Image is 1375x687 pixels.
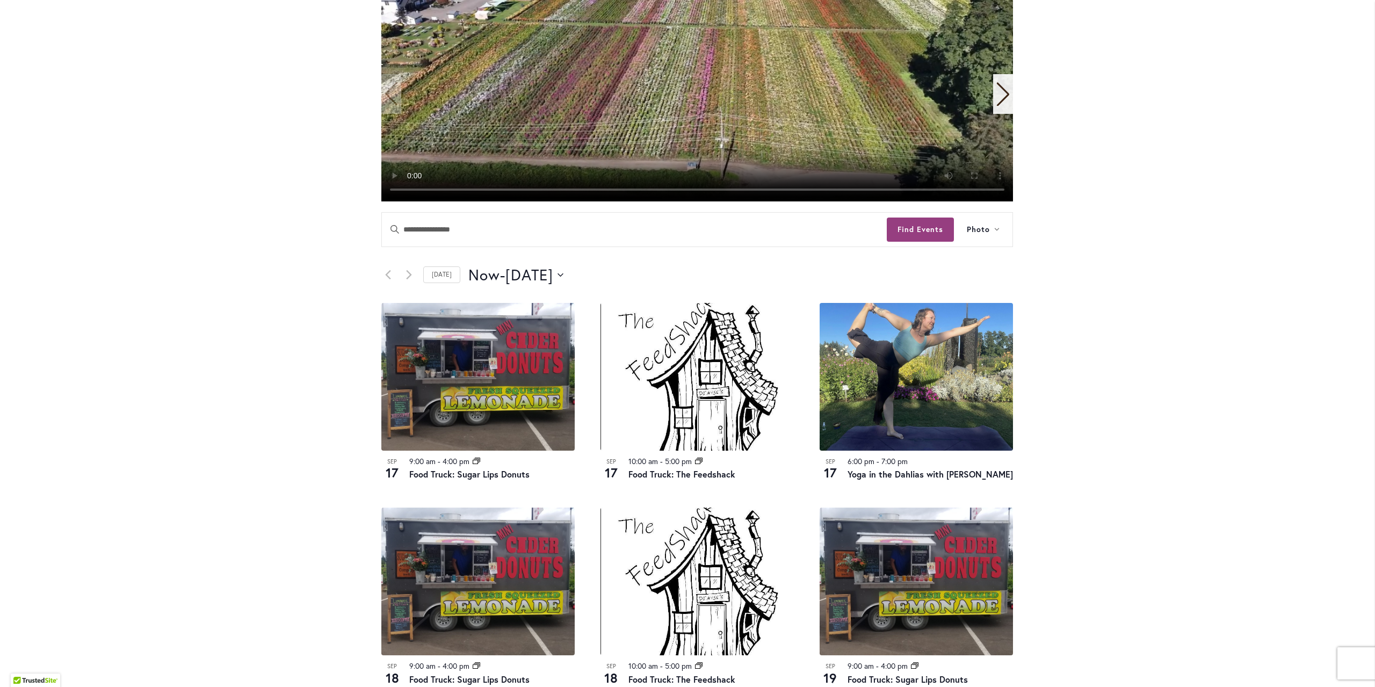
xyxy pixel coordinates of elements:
[877,456,879,466] span: -
[600,464,622,482] span: 17
[660,661,663,671] span: -
[881,661,908,671] time: 4:00 pm
[887,218,954,242] button: Find Events
[600,669,622,687] span: 18
[820,457,841,466] span: Sep
[443,661,469,671] time: 4:00 pm
[848,674,968,685] a: Food Truck: Sugar Lips Donuts
[600,303,794,451] img: The Feedshack
[848,468,1013,480] a: Yoga in the Dahlias with [PERSON_NAME]
[628,468,735,480] a: Food Truck: The Feedshack
[820,303,1013,451] img: 794bea9c95c28ba4d1b9526f609c0558
[468,264,500,286] span: Now
[409,674,530,685] a: Food Truck: Sugar Lips Donuts
[500,264,505,286] span: -
[665,456,692,466] time: 5:00 pm
[409,468,530,480] a: Food Truck: Sugar Lips Donuts
[600,457,622,466] span: Sep
[8,649,38,679] iframe: Launch Accessibility Center
[967,223,990,236] span: Photo
[820,662,841,671] span: Sep
[848,661,874,671] time: 9:00 am
[381,464,403,482] span: 17
[381,457,403,466] span: Sep
[438,456,440,466] span: -
[600,508,794,655] img: The Feedshack
[438,661,440,671] span: -
[600,662,622,671] span: Sep
[381,669,403,687] span: 18
[423,266,460,283] a: Click to select today's date
[381,662,403,671] span: Sep
[381,508,575,655] img: Food Truck: Sugar Lips Apple Cider Donuts
[820,508,1013,655] img: Food Truck: Sugar Lips Apple Cider Donuts
[402,269,415,281] a: Next Events
[381,303,575,451] img: Food Truck: Sugar Lips Apple Cider Donuts
[848,456,874,466] time: 6:00 pm
[881,456,908,466] time: 7:00 pm
[665,661,692,671] time: 5:00 pm
[820,464,841,482] span: 17
[443,456,469,466] time: 4:00 pm
[628,456,658,466] time: 10:00 am
[628,674,735,685] a: Food Truck: The Feedshack
[468,264,563,286] button: Click to toggle datepicker
[628,661,658,671] time: 10:00 am
[660,456,663,466] span: -
[954,213,1012,247] button: Photo
[876,661,879,671] span: -
[409,456,436,466] time: 9:00 am
[382,213,887,247] input: Enter Keyword. Search for events by Keyword.
[409,661,436,671] time: 9:00 am
[381,269,394,281] a: Previous Events
[820,669,841,687] span: 19
[505,264,553,286] span: [DATE]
